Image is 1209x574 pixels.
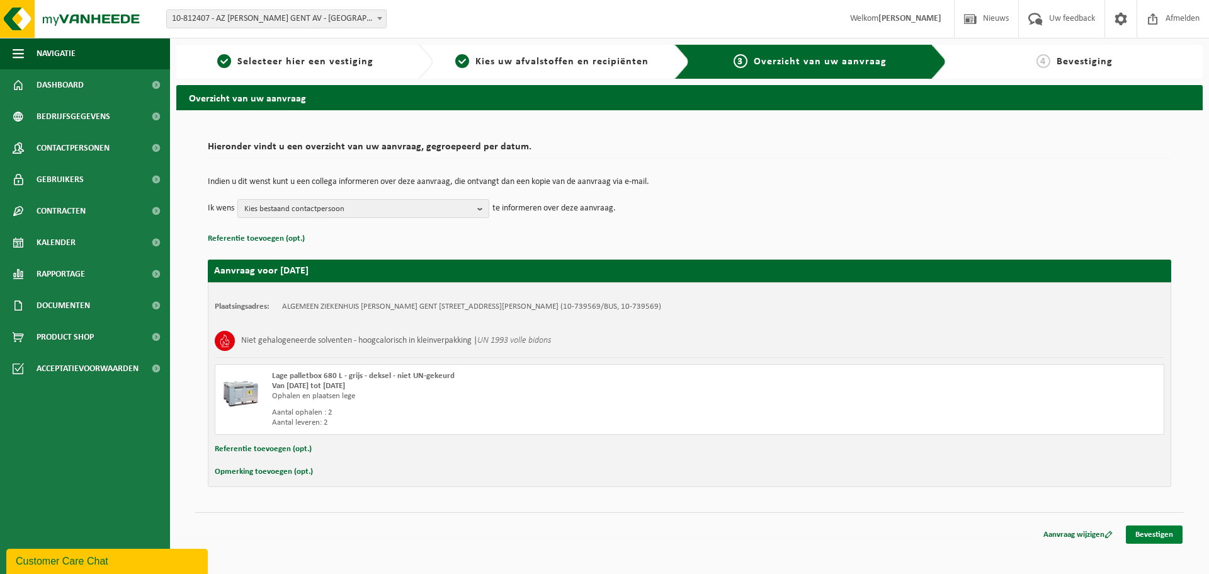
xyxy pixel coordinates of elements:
h2: Overzicht van uw aanvraag [176,85,1203,110]
span: Documenten [37,290,90,321]
span: Gebruikers [37,164,84,195]
span: Bevestiging [1057,57,1113,67]
button: Opmerking toevoegen (opt.) [215,464,313,480]
span: Contracten [37,195,86,227]
span: Lage palletbox 680 L - grijs - deksel - niet UN-gekeurd [272,372,455,380]
td: ALGEMEEN ZIEKENHUIS [PERSON_NAME] GENT [STREET_ADDRESS][PERSON_NAME] (10-739569/BUS, 10-739569) [282,302,661,312]
button: Kies bestaand contactpersoon [237,199,489,218]
strong: Van [DATE] tot [DATE] [272,382,345,390]
div: Ophalen en plaatsen lege [272,391,740,401]
span: Kies uw afvalstoffen en recipiënten [475,57,649,67]
span: 10-812407 - AZ JAN PALFIJN GENT AV - GENT [167,10,386,28]
p: Indien u dit wenst kunt u een collega informeren over deze aanvraag, die ontvangt dan een kopie v... [208,178,1171,187]
strong: [PERSON_NAME] [878,14,941,23]
a: 2Kies uw afvalstoffen en recipiënten [440,54,665,69]
p: Ik wens [208,199,234,218]
span: 4 [1036,54,1050,68]
a: 1Selecteer hier een vestiging [183,54,408,69]
span: Dashboard [37,69,84,101]
span: 10-812407 - AZ JAN PALFIJN GENT AV - GENT [166,9,387,28]
span: 1 [217,54,231,68]
span: Kalender [37,227,76,258]
i: UN 1993 volle bidons [477,336,551,345]
span: Selecteer hier een vestiging [237,57,373,67]
span: Overzicht van uw aanvraag [754,57,887,67]
h3: Niet gehalogeneerde solventen - hoogcalorisch in kleinverpakking | [241,331,551,351]
a: Aanvraag wijzigen [1034,525,1122,544]
img: PB-LB-0680-HPE-GY-11.png [222,371,259,409]
div: Aantal ophalen : 2 [272,408,740,418]
span: 3 [734,54,747,68]
span: Product Shop [37,321,94,353]
span: 2 [455,54,469,68]
h2: Hieronder vindt u een overzicht van uw aanvraag, gegroepeerd per datum. [208,142,1171,159]
p: te informeren over deze aanvraag. [492,199,616,218]
span: Bedrijfsgegevens [37,101,110,132]
a: Bevestigen [1126,525,1183,544]
span: Navigatie [37,38,76,69]
span: Rapportage [37,258,85,290]
strong: Plaatsingsadres: [215,302,270,311]
span: Acceptatievoorwaarden [37,353,139,384]
span: Contactpersonen [37,132,110,164]
div: Aantal leveren: 2 [272,418,740,428]
iframe: chat widget [6,546,210,574]
button: Referentie toevoegen (opt.) [208,231,305,247]
button: Referentie toevoegen (opt.) [215,441,312,457]
strong: Aanvraag voor [DATE] [214,266,309,276]
span: Kies bestaand contactpersoon [244,200,472,219]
